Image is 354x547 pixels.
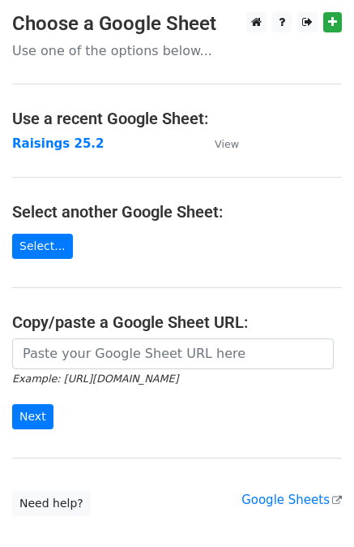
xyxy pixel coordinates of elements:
[241,493,342,507] a: Google Sheets
[12,136,104,151] a: Raisings 25.2
[12,12,342,36] h3: Choose a Google Sheet
[12,338,334,369] input: Paste your Google Sheet URL here
[215,138,239,150] small: View
[12,109,342,128] h4: Use a recent Google Sheet:
[12,373,178,385] small: Example: [URL][DOMAIN_NAME]
[198,136,239,151] a: View
[12,42,342,59] p: Use one of the options below...
[12,234,73,259] a: Select...
[12,491,91,516] a: Need help?
[12,404,53,429] input: Next
[12,202,342,222] h4: Select another Google Sheet:
[12,312,342,332] h4: Copy/paste a Google Sheet URL:
[273,469,354,547] iframe: Chat Widget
